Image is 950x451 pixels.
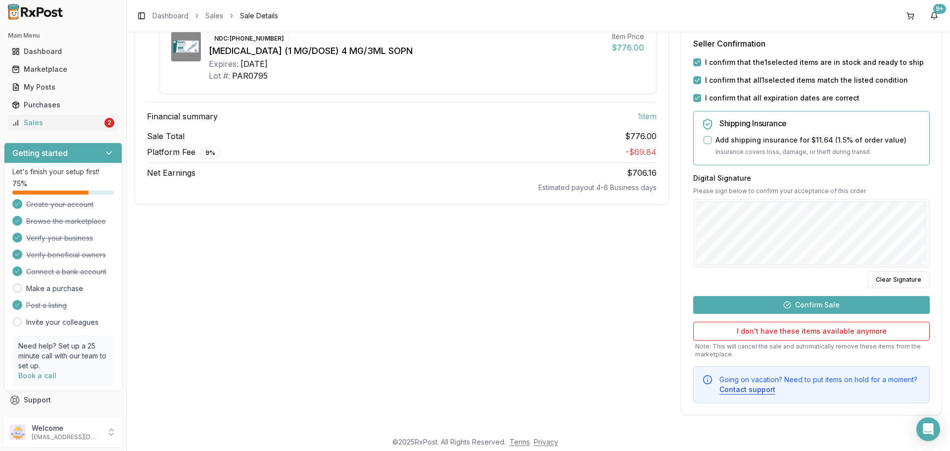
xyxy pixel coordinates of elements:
p: [EMAIL_ADDRESS][DOMAIN_NAME] [32,433,100,441]
div: My Posts [12,82,114,92]
div: Sales [12,118,102,128]
div: PAR0795 [232,70,268,82]
span: - $69.84 [625,147,657,157]
div: 2 [104,118,114,128]
label: I confirm that the 1 selected items are in stock and ready to ship [705,57,924,67]
p: Please sign below to confirm your acceptance of this order [693,187,930,195]
div: [DATE] [240,58,268,70]
h3: Getting started [12,147,68,159]
label: I confirm that all expiration dates are correct [705,93,859,103]
button: Marketplace [4,61,122,77]
h3: Digital Signature [693,173,930,183]
button: Support [4,391,122,409]
h3: Seller Confirmation [693,38,930,50]
div: Open Intercom Messenger [916,417,940,441]
h5: Shipping Insurance [719,119,921,127]
a: Dashboard [8,43,118,60]
button: Dashboard [4,44,122,59]
span: $776.00 [625,130,657,142]
p: Need help? Set up a 25 minute call with our team to set up. [18,341,108,371]
span: Net Earnings [147,167,195,179]
span: 1 item [638,110,657,122]
a: Invite your colleagues [26,317,98,327]
button: Clear Signature [867,271,930,288]
div: Item Price [612,32,644,42]
button: My Posts [4,79,122,95]
a: Purchases [8,96,118,114]
span: Financial summary [147,110,218,122]
img: RxPost Logo [4,4,67,20]
button: Contact support [719,385,775,395]
span: Feedback [24,413,57,423]
span: Post a listing [26,301,67,310]
span: Platform Fee [147,146,221,158]
a: Marketplace [8,60,118,78]
button: 9+ [926,8,942,24]
label: Add shipping insurance for $11.64 ( 1.5 % of order value) [715,135,906,145]
button: Sales2 [4,115,122,131]
a: Sales2 [8,114,118,132]
div: [MEDICAL_DATA] (1 MG/DOSE) 4 MG/3ML SOPN [209,44,604,58]
a: Privacy [534,438,558,446]
a: Terms [510,438,530,446]
img: Ozempic (1 MG/DOSE) 4 MG/3ML SOPN [171,32,201,61]
h2: Main Menu [8,32,118,40]
p: Insurance covers loss, damage, or theft during transit. [715,147,921,157]
div: Marketplace [12,64,114,74]
p: Welcome [32,423,100,433]
button: Purchases [4,97,122,113]
a: Make a purchase [26,284,83,294]
div: 9 % [200,148,221,158]
div: $776.00 [612,42,644,53]
div: Going on vacation? Need to put items on hold for a moment? [719,375,921,395]
span: $706.16 [627,168,657,178]
p: Let's finish your setup first! [12,167,114,177]
label: I confirm that all 1 selected items match the listed condition [705,75,908,85]
span: Sale Total [147,130,185,142]
span: Connect a bank account [26,267,106,277]
nav: breadcrumb [152,11,278,21]
span: Create your account [26,200,94,209]
p: Note: This will cancel the sale and automatically remove these items from the marketplace. [693,343,930,358]
div: Expires: [209,58,238,70]
div: Purchases [12,100,114,110]
span: 75 % [12,179,27,189]
div: Estimated payout 4-6 Business days [147,183,657,193]
div: NDC: [PHONE_NUMBER] [209,33,289,44]
button: Feedback [4,409,122,427]
span: Verify beneficial owners [26,250,106,260]
span: Sale Details [240,11,278,21]
span: Browse the marketplace [26,216,106,226]
span: Verify your business [26,233,93,243]
a: Sales [205,11,223,21]
button: Confirm Sale [693,296,930,314]
a: My Posts [8,78,118,96]
button: I don't have these items available anymore [693,322,930,341]
div: 9+ [933,4,946,14]
img: User avatar [10,424,26,440]
div: Dashboard [12,47,114,56]
a: Book a call [18,371,56,380]
div: Lot #: [209,70,230,82]
a: Dashboard [152,11,189,21]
